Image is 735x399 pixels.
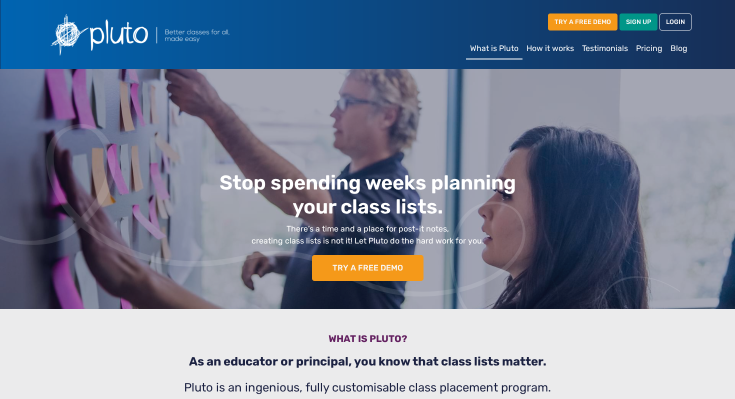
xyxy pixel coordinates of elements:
a: What is Pluto [466,38,522,59]
a: How it works [522,38,578,58]
a: TRY A FREE DEMO [312,255,423,281]
a: Pricing [632,38,666,58]
a: SIGN UP [619,13,657,30]
a: LOGIN [659,13,691,30]
a: Testimonials [578,38,632,58]
h1: Stop spending weeks planning your class lists. [110,171,625,219]
h3: What is pluto? [49,333,685,348]
img: Pluto logo with the text Better classes for all, made easy [43,8,283,61]
a: Blog [666,38,691,58]
b: As an educator or principal, you know that class lists matter. [189,354,546,368]
a: TRY A FREE DEMO [548,13,617,30]
p: There’s a time and a place for post-it notes, creating class lists is not it! Let Pluto do the ha... [110,223,625,247]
